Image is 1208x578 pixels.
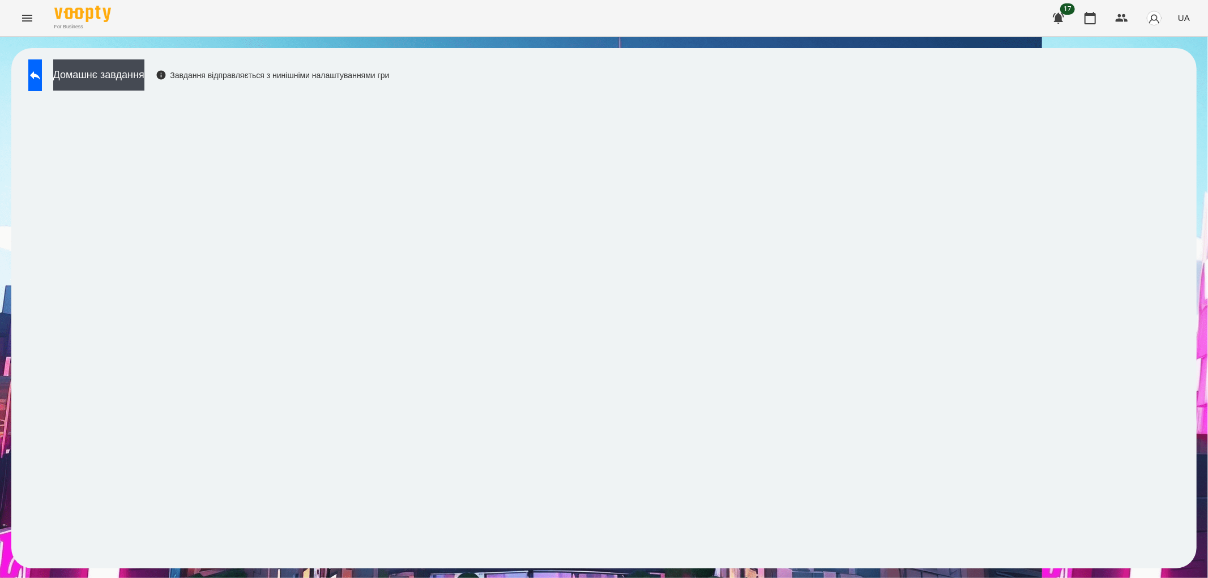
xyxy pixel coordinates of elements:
span: 17 [1060,3,1075,15]
span: For Business [54,23,111,31]
img: Voopty Logo [54,6,111,22]
span: UA [1178,12,1190,24]
button: UA [1173,7,1194,28]
button: Menu [14,5,41,32]
button: Домашнє завдання [53,59,144,91]
img: avatar_s.png [1146,10,1162,26]
div: Завдання відправляється з нинішніми налаштуваннями гри [156,70,390,81]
